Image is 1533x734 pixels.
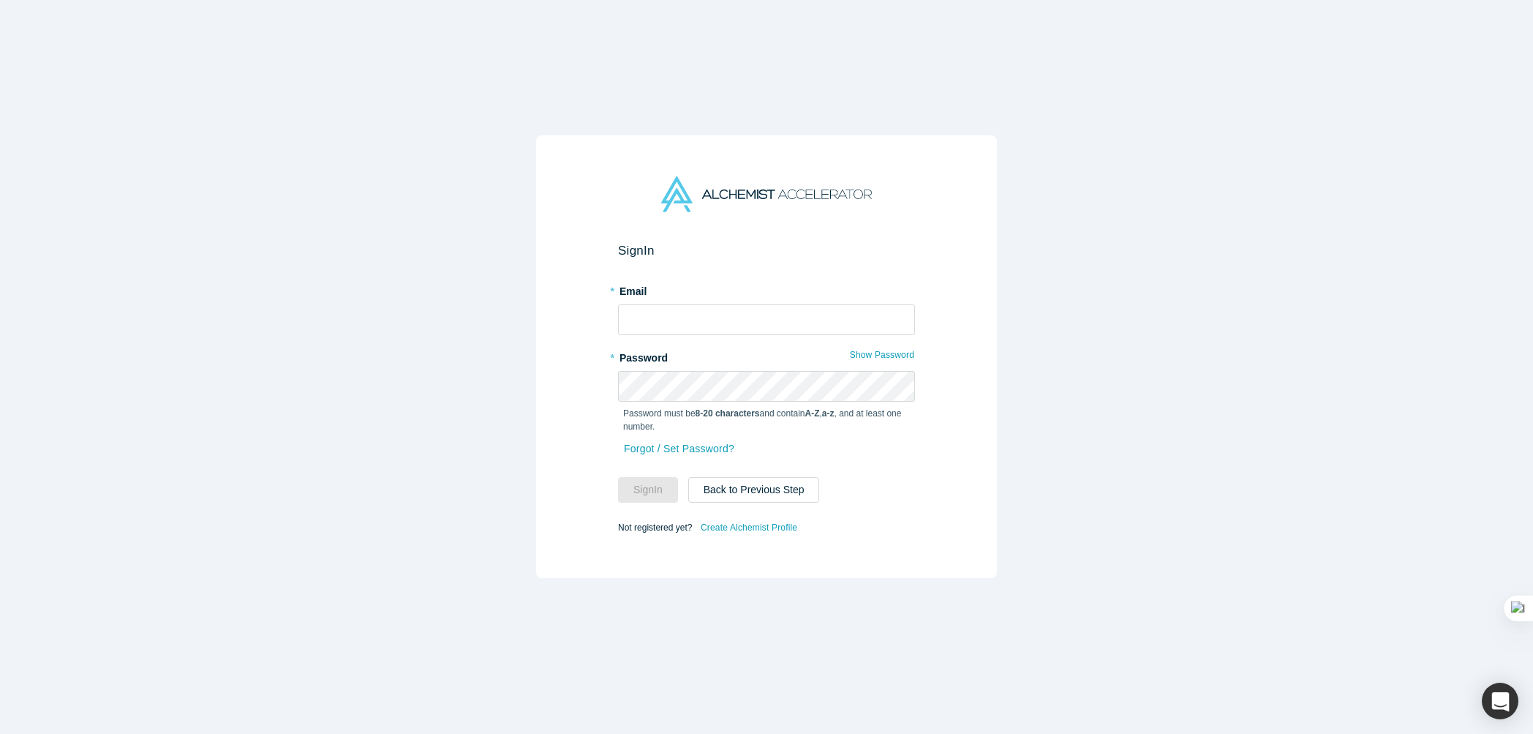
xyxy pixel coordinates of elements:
span: Not registered yet? [618,523,692,533]
img: Alchemist Accelerator Logo [661,176,872,212]
a: Create Alchemist Profile [700,518,798,537]
p: Password must be and contain , , and at least one number. [623,407,910,433]
a: Forgot / Set Password? [623,436,735,462]
strong: a-z [822,408,835,419]
label: Email [618,279,915,299]
label: Password [618,345,915,366]
strong: 8-20 characters [696,408,760,419]
button: SignIn [618,477,678,503]
strong: A-Z [805,408,820,419]
h2: Sign In [618,243,915,258]
button: Back to Previous Step [688,477,820,503]
button: Show Password [849,345,915,364]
